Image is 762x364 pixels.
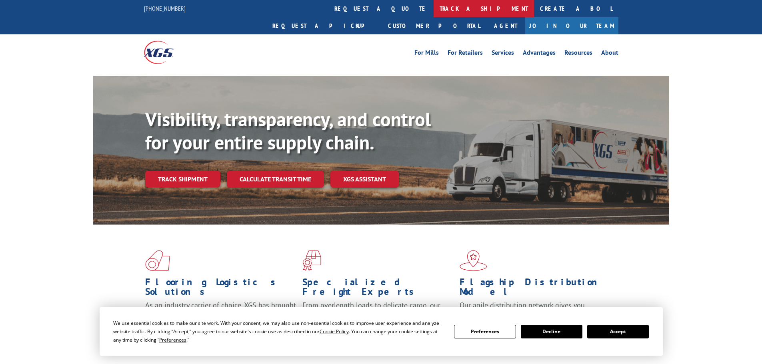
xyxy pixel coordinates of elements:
a: About [601,50,618,58]
h1: Specialized Freight Experts [302,277,454,300]
a: [PHONE_NUMBER] [144,4,186,12]
img: xgs-icon-focused-on-flooring-red [302,250,321,271]
a: Advantages [523,50,556,58]
p: From overlength loads to delicate cargo, our experienced staff knows the best way to move your fr... [302,300,454,336]
a: Services [492,50,514,58]
a: Request a pickup [266,17,382,34]
span: Our agile distribution network gives you nationwide inventory management on demand. [460,300,607,319]
a: Customer Portal [382,17,486,34]
b: Visibility, transparency, and control for your entire supply chain. [145,107,431,155]
button: Accept [587,325,649,338]
h1: Flooring Logistics Solutions [145,277,296,300]
a: For Retailers [448,50,483,58]
div: Cookie Consent Prompt [100,307,663,356]
img: xgs-icon-flagship-distribution-model-red [460,250,487,271]
h1: Flagship Distribution Model [460,277,611,300]
a: Agent [486,17,525,34]
a: For Mills [414,50,439,58]
div: We use essential cookies to make our site work. With your consent, we may also use non-essential ... [113,319,444,344]
a: Resources [564,50,592,58]
a: XGS ASSISTANT [330,171,399,188]
span: Cookie Policy [320,328,349,335]
span: Preferences [159,336,186,343]
a: Join Our Team [525,17,618,34]
span: As an industry carrier of choice, XGS has brought innovation and dedication to flooring logistics... [145,300,296,329]
a: Track shipment [145,171,220,187]
button: Decline [521,325,582,338]
img: xgs-icon-total-supply-chain-intelligence-red [145,250,170,271]
button: Preferences [454,325,516,338]
a: Calculate transit time [227,171,324,188]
